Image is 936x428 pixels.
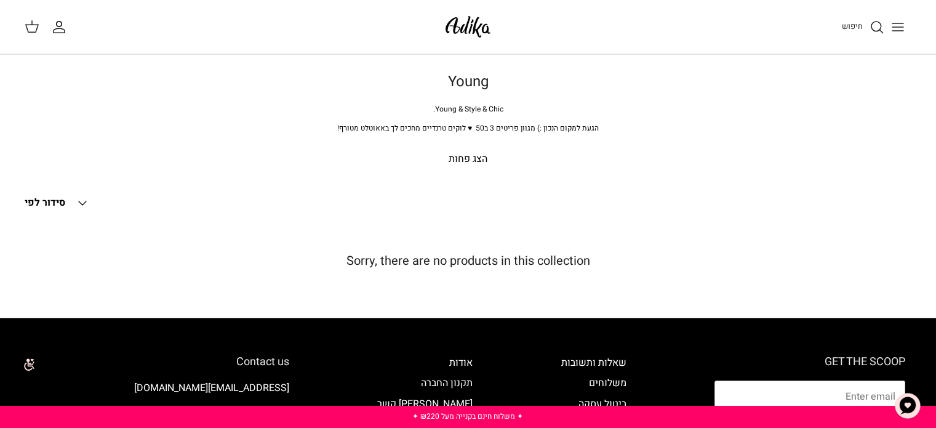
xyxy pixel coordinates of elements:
[433,103,503,115] span: Young & Style & Chic.
[25,254,911,269] h5: Sorry, there are no products in this collection
[25,195,65,210] span: סידור לפי
[884,14,911,41] button: Toggle menu
[842,20,863,32] span: חיפוש
[449,355,473,370] a: אודות
[714,381,905,413] input: Email
[842,20,884,34] a: חיפוש
[134,381,289,395] a: [EMAIL_ADDRESS][DOMAIN_NAME]
[589,376,626,390] a: משלוחים
[421,376,473,390] a: תקנון החברה
[442,12,494,41] img: Adika IL
[337,123,599,134] span: הגעת למקום הנכון :) מגוון פריטים 3 ב50 ♥ לוקים טרנדיים מחכים לך באאוטלט מטורף!
[714,355,905,369] h6: GET THE SCOOP
[377,397,473,411] a: [PERSON_NAME] קשר
[25,190,90,217] button: סידור לפי
[9,347,43,381] img: accessibility_icon02.svg
[38,151,899,168] p: הצג פחות
[578,397,626,411] a: ביטול עסקה
[561,355,626,370] a: שאלות ותשובות
[31,355,289,369] h6: Contact us
[38,73,899,91] h1: Young
[52,20,71,34] a: החשבון שלי
[412,411,523,422] a: ✦ משלוח חינם בקנייה מעל ₪220 ✦
[889,387,926,424] button: צ'אט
